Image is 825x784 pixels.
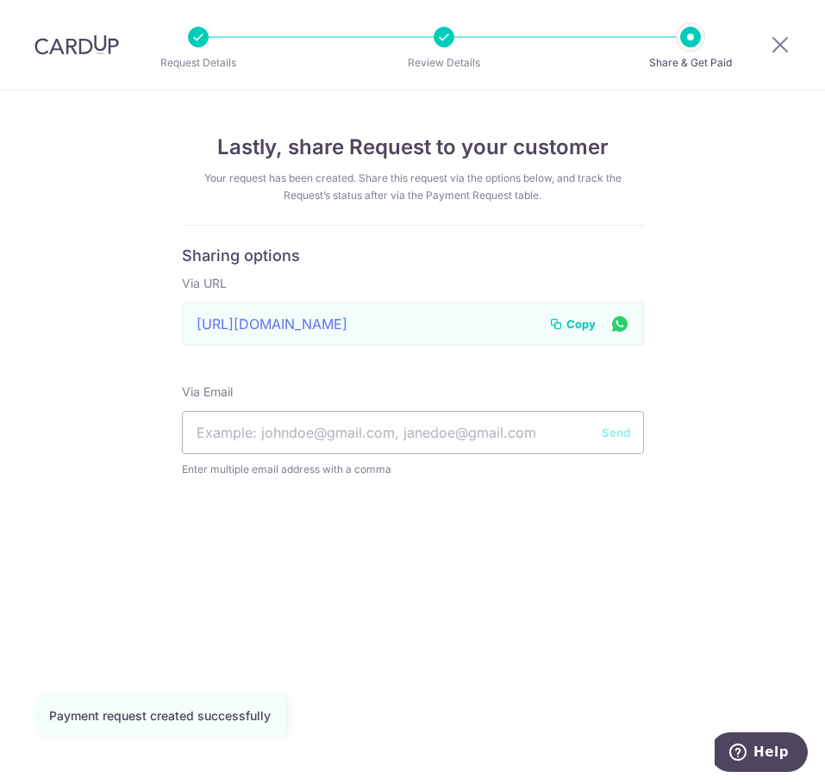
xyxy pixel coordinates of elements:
p: Review Details [396,54,492,72]
label: Via URL [182,275,227,292]
span: Copy [566,315,596,333]
div: Your request has been created. Share this request via the options below, and track the Request’s ... [182,170,644,204]
p: Share & Get Paid [642,54,739,72]
h6: Sharing options [182,246,644,266]
img: CardUp [34,34,119,55]
p: Request Details [150,54,247,72]
button: Copy [549,315,596,333]
button: Send [602,424,630,441]
iframe: Opens a widget where you can find more information [715,732,808,775]
label: Via Email [182,383,233,401]
h4: Lastly, share Request to your customer [182,132,644,163]
div: Payment request created successfully [49,707,271,725]
span: Enter multiple email address with a comma [182,461,644,478]
input: Example: johndoe@gmail.com, janedoe@gmail.com [182,411,644,454]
